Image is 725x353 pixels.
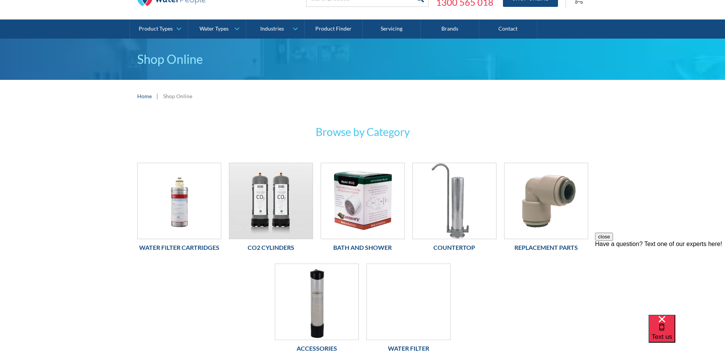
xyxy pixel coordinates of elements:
[321,163,404,239] img: Bath and Shower
[275,264,358,340] img: Accessories
[321,163,405,256] a: Bath and ShowerBath and Shower
[412,163,496,256] a: CountertopCountertop
[412,243,496,252] h6: Countertop
[421,19,479,39] a: Brands
[137,92,152,100] a: Home
[246,19,304,39] a: Industries
[321,243,405,252] h6: Bath and Shower
[229,243,313,252] h6: Co2 Cylinders
[413,163,496,239] img: Countertop
[137,50,588,68] h1: Shop Online
[139,26,173,32] div: Product Types
[504,243,588,252] h6: Replacement Parts
[199,26,229,32] div: Water Types
[130,19,188,39] a: Product Types
[138,163,221,239] img: Water Filter Cartridges
[305,19,363,39] a: Product Finder
[163,92,192,100] div: Shop Online
[595,233,725,324] iframe: podium webchat widget prompt
[363,19,421,39] a: Servicing
[156,91,159,100] div: |
[214,124,512,140] h3: Browse by Category
[229,163,313,239] img: Co2 Cylinders
[137,243,221,252] h6: Water Filter Cartridges
[188,19,246,39] a: Water Types
[504,163,588,239] img: Replacement Parts
[649,315,725,353] iframe: podium webchat widget bubble
[504,163,588,256] a: Replacement PartsReplacement Parts
[479,19,537,39] a: Contact
[275,344,359,353] h6: Accessories
[260,26,284,32] div: Industries
[137,163,221,256] a: Water Filter CartridgesWater Filter Cartridges
[229,163,313,256] a: Co2 CylindersCo2 Cylinders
